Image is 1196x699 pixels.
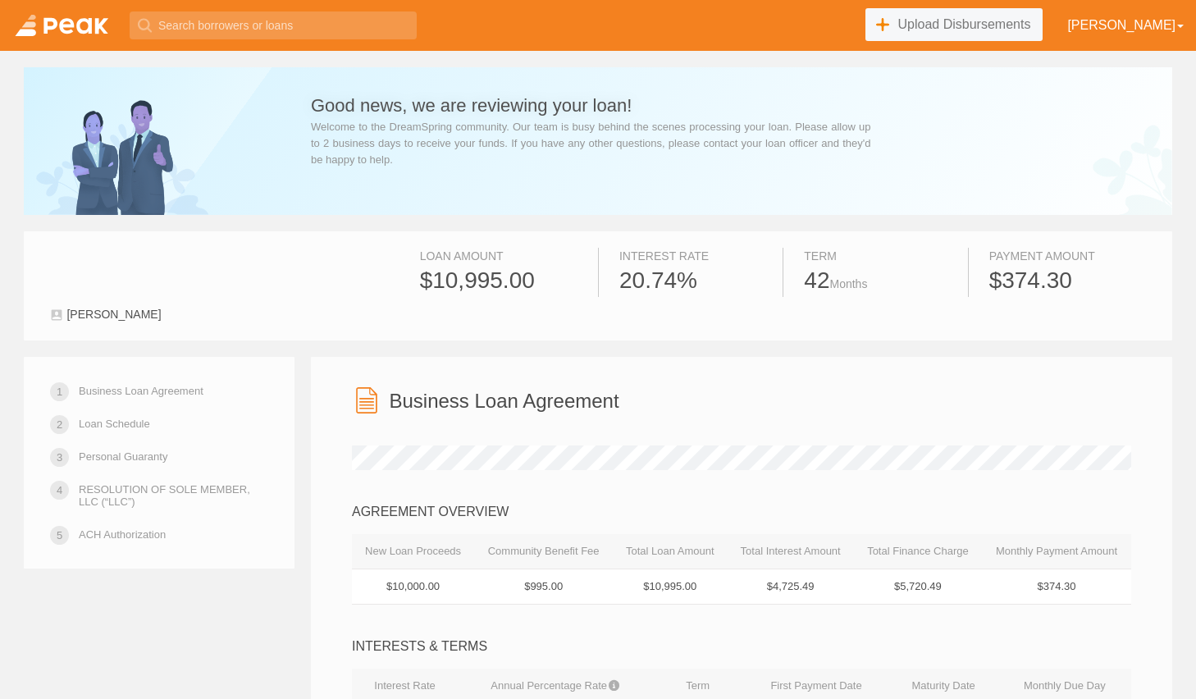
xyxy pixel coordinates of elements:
[79,442,167,471] a: Personal Guaranty
[352,637,1131,656] div: INTERESTS & TERMS
[79,475,268,516] a: RESOLUTION OF SOLE MEMBER, LLC (“LLC”)
[79,520,166,549] a: ACH Authorization
[474,569,613,605] td: $995.00
[804,264,961,297] div: 42
[613,534,727,569] th: Total Loan Amount
[36,100,209,215] img: success-banner-center-5c009b1f3569bf346f1cc17983e29e143ec6e82fba81526c9477cf2b21fa466c.png
[829,277,867,290] span: Months
[982,534,1131,569] th: Monthly Payment Amount
[619,248,776,264] div: Interest Rate
[854,569,982,605] td: $5,720.49
[804,248,961,264] div: Term
[982,569,1131,605] td: $374.30
[311,119,871,168] div: Welcome to the DreamSpring community. Our team is busy behind the scenes processing your loan. Pl...
[727,534,854,569] th: Total Interest Amount
[352,569,474,605] td: $10,000.00
[474,534,613,569] th: Community Benefit Fee
[420,248,591,264] div: Loan Amount
[854,534,982,569] th: Total Finance Charge
[865,8,1043,41] a: Upload Disbursements
[79,409,150,438] a: Loan Schedule
[352,534,474,569] th: New Loan Proceeds
[420,264,591,297] div: $10,995.00
[989,248,1146,264] div: Payment Amount
[989,264,1146,297] div: $374.30
[311,92,1172,119] h3: Good news, we are reviewing your loan!
[66,308,161,321] span: [PERSON_NAME]
[79,377,203,405] a: Business Loan Agreement
[727,569,854,605] td: $4,725.49
[389,391,619,412] h3: Business Loan Agreement
[352,503,1131,522] div: AGREEMENT OVERVIEW
[50,308,63,322] img: user-1c9fd2761cee6e1c551a576fc8a3eb88bdec9f05d7f3aff15e6bd6b6821838cb.svg
[613,569,727,605] td: $10,995.00
[1093,125,1172,215] img: banner-right-7faaebecb9cc8a8b8e4d060791a95e06bbdd76f1cbb7998ea156dda7bc32fd76.png
[619,264,776,297] div: 20.74%
[130,11,417,39] input: Search borrowers or loans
